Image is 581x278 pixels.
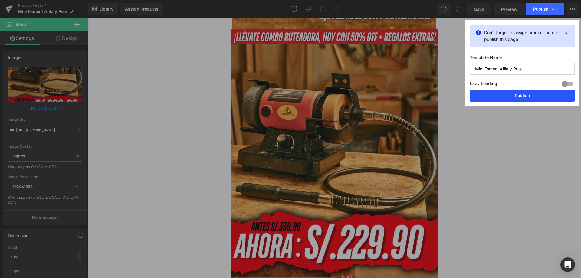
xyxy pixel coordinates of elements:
[470,55,575,63] label: Template Name
[484,29,560,43] p: Don't forget to assign product before publish this page
[470,90,575,102] button: Publish
[533,6,548,12] span: Publish
[470,80,497,90] label: Lazy Loading
[560,257,575,272] div: Open Intercom Messenger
